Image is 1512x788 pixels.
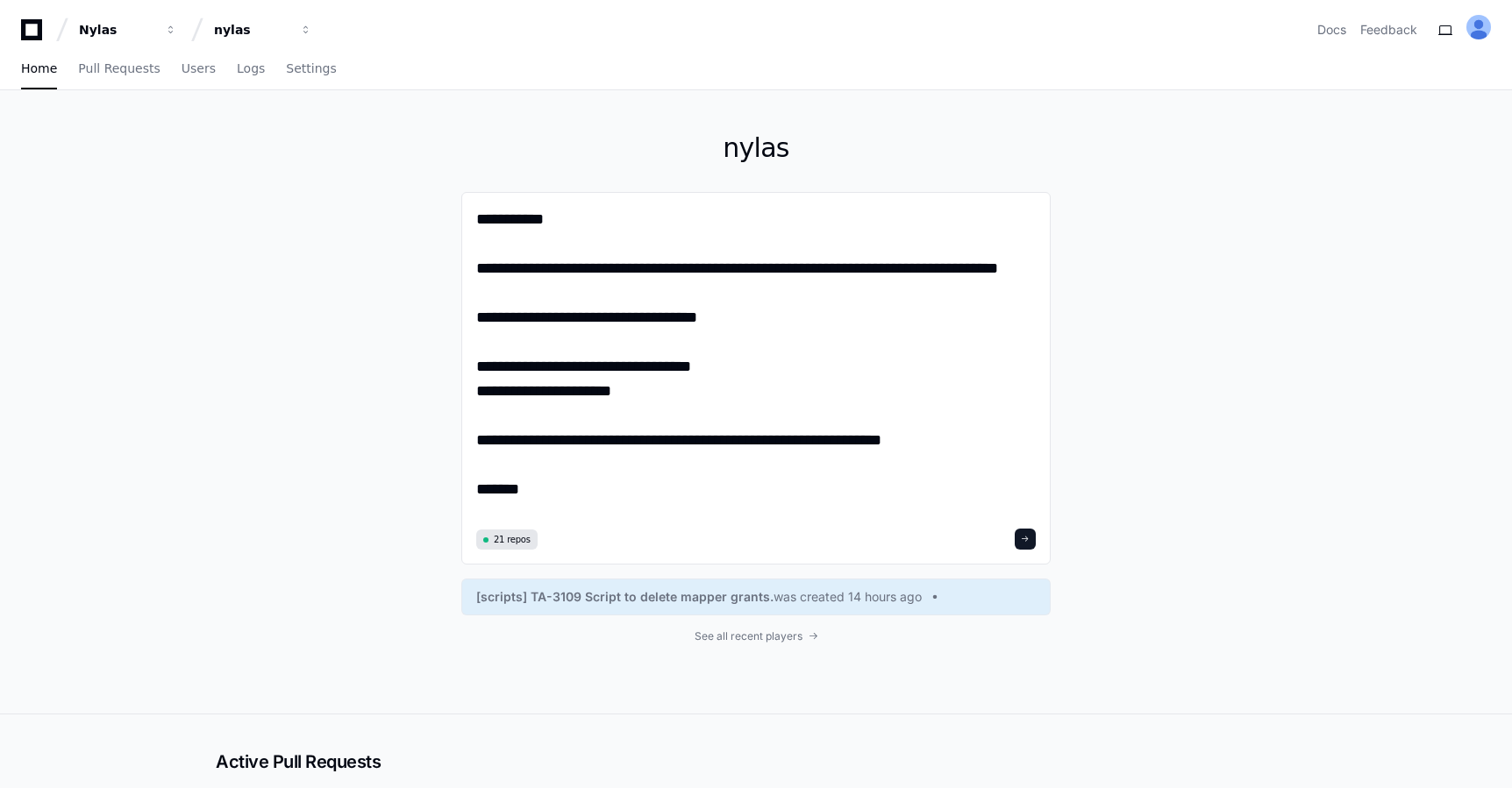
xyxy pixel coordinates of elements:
[476,588,1036,606] a: [scripts] TA-3109 Script to delete mapper grants.was created 14 hours ago
[21,49,57,89] a: Home
[461,132,1051,164] h1: nylas
[1360,21,1417,39] button: Feedback
[695,629,802,643] span: See all recent players
[72,14,184,46] button: Nylas
[216,749,1296,774] h2: Active Pull Requests
[78,63,160,74] span: Pull Requests
[237,49,265,89] a: Logs
[494,533,531,546] span: 21 repos
[79,21,154,39] div: Nylas
[78,49,160,89] a: Pull Requests
[237,63,265,74] span: Logs
[286,49,336,89] a: Settings
[286,63,336,74] span: Settings
[182,49,216,89] a: Users
[774,588,922,606] span: was created 14 hours ago
[461,629,1051,643] a: See all recent players
[207,14,319,46] button: nylas
[21,63,57,74] span: Home
[1466,15,1491,39] img: ALV-UjU-Uivu_cc8zlDcn2c9MNEgVYayUocKx0gHV_Yy_SMunaAAd7JZxK5fgww1Mi-cdUJK5q-hvUHnPErhbMG5W0ta4bF9-...
[476,588,774,606] span: [scripts] TA-3109 Script to delete mapper grants.
[1317,21,1346,39] a: Docs
[214,21,289,39] div: nylas
[182,63,216,74] span: Users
